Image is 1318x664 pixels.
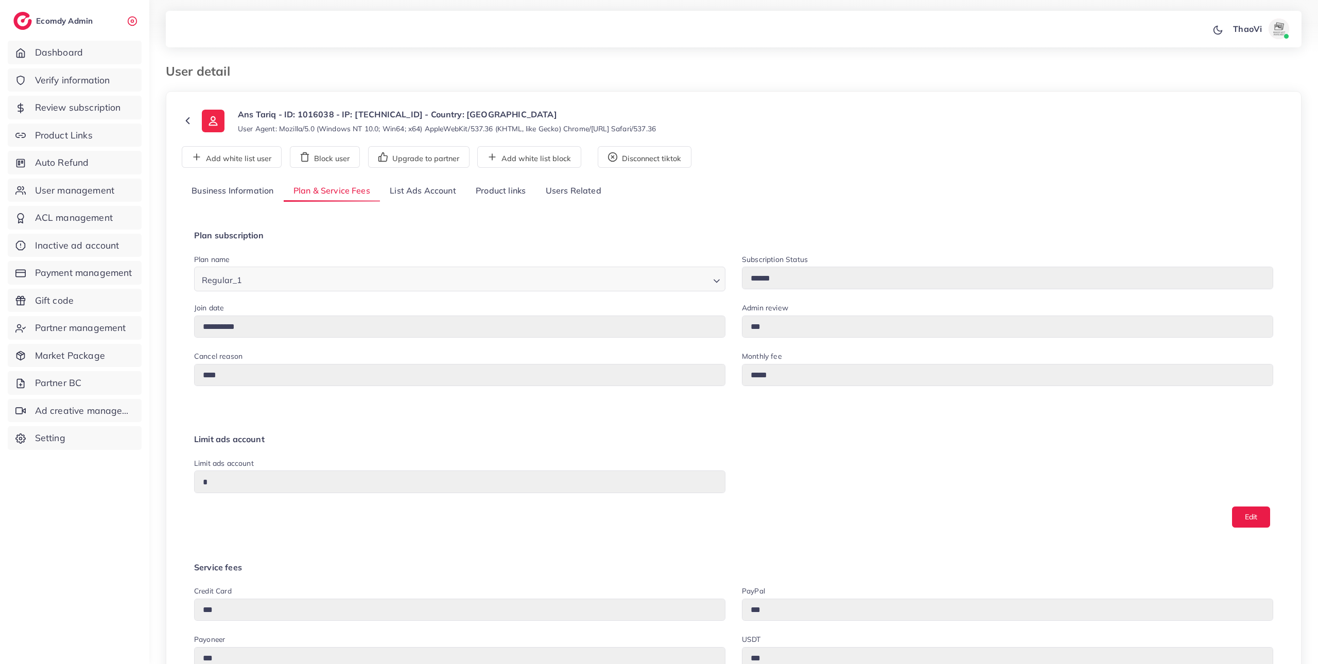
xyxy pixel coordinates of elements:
a: Users Related [535,180,611,202]
h3: User detail [166,64,238,79]
input: Search for option [245,270,709,288]
span: ACL management [35,211,113,224]
a: Product Links [8,124,142,147]
img: logo [13,12,32,30]
a: Verify information [8,68,142,92]
a: Auto Refund [8,151,142,174]
span: Dashboard [35,46,83,59]
a: Gift code [8,289,142,312]
a: logoEcomdy Admin [13,12,95,30]
small: User Agent: Mozilla/5.0 (Windows NT 10.0; Win64; x64) AppleWebKit/537.36 (KHTML, like Gecko) Chro... [238,124,656,134]
span: Verify information [35,74,110,87]
span: User management [35,184,114,197]
a: Market Package [8,344,142,368]
h4: Plan subscription [194,231,1273,240]
span: Gift code [35,294,74,307]
span: Product Links [35,129,93,142]
img: ic-user-info.36bf1079.svg [202,110,224,132]
label: USDT [742,634,761,644]
button: Edit [1232,506,1270,528]
label: Join date [194,303,224,313]
button: Add white list block [477,146,581,168]
a: Inactive ad account [8,234,142,257]
span: Market Package [35,349,105,362]
label: Subscription Status [742,254,808,265]
span: Regular_1 [200,273,244,288]
label: Cancel reason [194,351,242,361]
img: avatar [1269,19,1289,39]
a: Business Information [182,180,284,202]
label: Payoneer [194,634,225,644]
h2: Ecomdy Admin [36,16,95,26]
label: Credit card [194,586,232,596]
a: Partner BC [8,371,142,395]
button: Upgrade to partner [368,146,470,168]
label: Monthly fee [742,351,782,361]
span: Payment management [35,266,132,279]
div: Search for option [194,267,725,291]
a: List Ads Account [380,180,466,202]
a: Setting [8,426,142,450]
h4: Limit ads account [194,434,1273,444]
p: Ans Tariq - ID: 1016038 - IP: [TECHNICAL_ID] - Country: [GEOGRAPHIC_DATA] [238,108,656,120]
a: Partner management [8,316,142,340]
a: Payment management [8,261,142,285]
a: Ad creative management [8,399,142,423]
span: Ad creative management [35,404,134,417]
span: Setting [35,431,65,445]
label: Admin review [742,303,788,313]
label: Plan name [194,254,230,265]
a: ACL management [8,206,142,230]
a: ThaoViavatar [1227,19,1293,39]
a: Product links [466,180,535,202]
label: Limit ads account [194,458,254,468]
span: Partner BC [35,376,82,390]
a: Dashboard [8,41,142,64]
button: Add white list user [182,146,282,168]
a: Review subscription [8,96,142,119]
label: PayPal [742,586,765,596]
p: ThaoVi [1233,23,1262,35]
span: Review subscription [35,101,121,114]
a: Plan & Service Fees [284,180,380,202]
button: Block user [290,146,360,168]
a: User management [8,179,142,202]
span: Partner management [35,321,126,335]
span: Inactive ad account [35,239,119,252]
span: Auto Refund [35,156,89,169]
h4: Service fees [194,563,1273,572]
button: Disconnect tiktok [598,146,691,168]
